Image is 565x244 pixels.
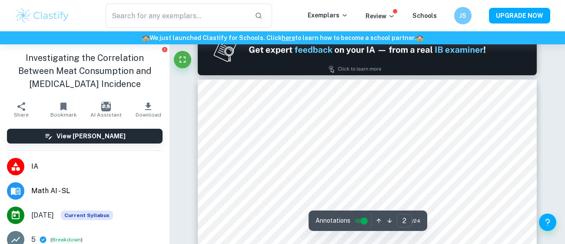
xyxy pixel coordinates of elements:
[90,112,122,118] span: AI Assistant
[489,8,550,23] button: UPGRADE NOW
[412,217,420,225] span: / 24
[31,161,163,172] span: IA
[136,112,161,118] span: Download
[198,24,537,75] img: Ad
[416,34,423,41] span: 🏫
[454,7,472,24] button: JS
[31,186,163,196] span: Math AI - SL
[539,214,556,231] button: Help and Feedback
[15,7,70,24] img: Clastify logo
[101,102,111,111] img: AI Assistant
[106,3,248,28] input: Search for any exemplars...
[7,129,163,144] button: View [PERSON_NAME]
[127,97,170,122] button: Download
[85,97,127,122] button: AI Assistant
[7,51,163,90] h1: Investigating the Correlation Between Meat Consumption and [MEDICAL_DATA] Incidence
[50,112,77,118] span: Bookmark
[31,210,54,221] span: [DATE]
[43,97,85,122] button: Bookmark
[366,11,395,21] p: Review
[308,10,348,20] p: Exemplars
[412,12,437,19] a: Schools
[282,34,295,41] a: here
[56,131,126,141] h6: View [PERSON_NAME]
[50,236,83,244] span: ( )
[174,51,191,68] button: Fullscreen
[458,11,468,20] h6: JS
[142,34,150,41] span: 🏫
[316,216,350,225] span: Annotations
[52,236,81,244] button: Breakdown
[14,112,29,118] span: Share
[61,211,113,220] span: Current Syllabus
[61,211,113,220] div: This exemplar is based on the current syllabus. Feel free to refer to it for inspiration/ideas wh...
[2,33,563,43] h6: We just launched Clastify for Schools. Click to learn how to become a school partner.
[161,46,168,53] button: Report issue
